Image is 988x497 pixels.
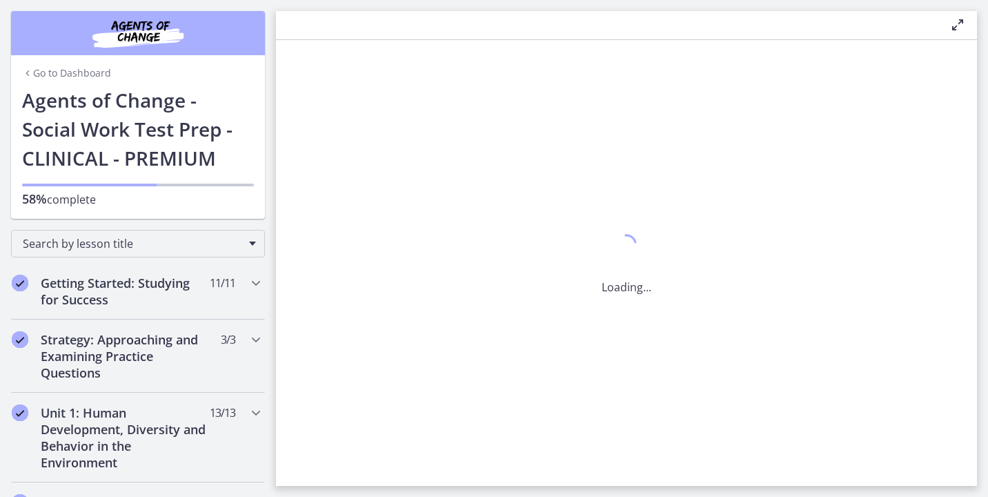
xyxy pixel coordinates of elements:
[22,191,254,208] p: complete
[55,17,221,50] img: Agents of Change
[602,231,651,262] div: 1
[12,405,28,421] i: Completed
[210,275,235,291] span: 11 / 11
[23,236,242,251] span: Search by lesson title
[41,275,209,308] h2: Getting Started: Studying for Success
[11,230,265,257] div: Search by lesson title
[12,331,28,348] i: Completed
[22,191,47,207] span: 58%
[210,405,235,421] span: 13 / 13
[22,66,111,80] a: Go to Dashboard
[12,275,28,291] i: Completed
[41,331,209,381] h2: Strategy: Approaching and Examining Practice Questions
[22,86,254,173] h1: Agents of Change - Social Work Test Prep - CLINICAL - PREMIUM
[41,405,209,471] h2: Unit 1: Human Development, Diversity and Behavior in the Environment
[602,279,651,295] p: Loading...
[221,331,235,348] span: 3 / 3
